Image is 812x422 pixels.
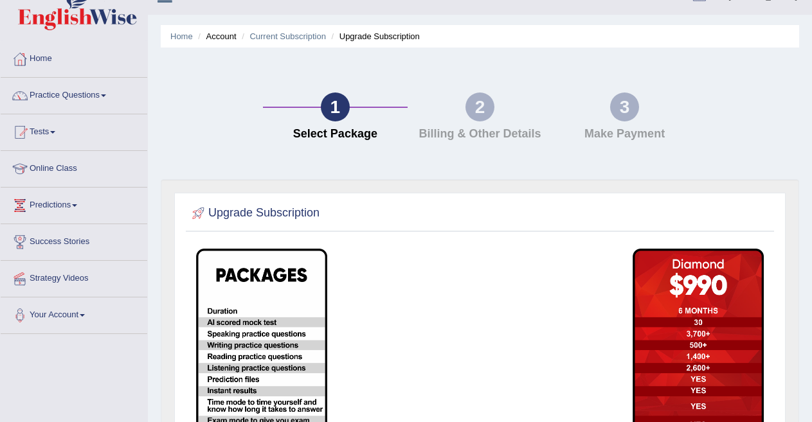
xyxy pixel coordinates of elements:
[414,128,546,141] h4: Billing & Other Details
[465,92,494,121] div: 2
[249,31,326,41] a: Current Subscription
[170,31,193,41] a: Home
[269,128,401,141] h4: Select Package
[1,114,147,146] a: Tests
[1,41,147,73] a: Home
[195,30,236,42] li: Account
[1,224,147,256] a: Success Stories
[321,92,350,121] div: 1
[189,204,320,223] h2: Upgrade Subscription
[1,297,147,330] a: Your Account
[1,188,147,220] a: Predictions
[1,151,147,183] a: Online Class
[1,261,147,293] a: Strategy Videos
[329,30,420,42] li: Upgrade Subscription
[610,92,639,121] div: 3
[559,128,690,141] h4: Make Payment
[1,78,147,110] a: Practice Questions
